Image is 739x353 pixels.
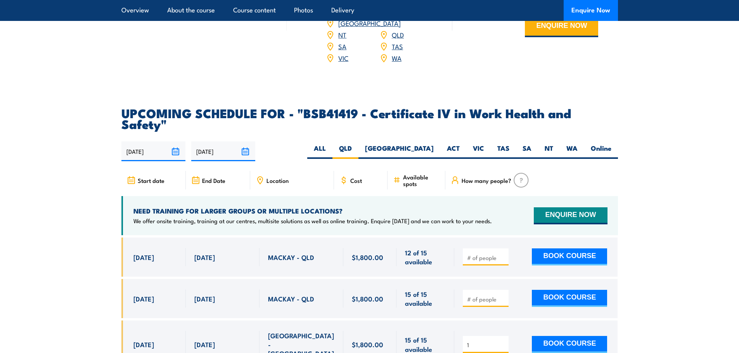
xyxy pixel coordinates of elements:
label: Online [584,144,618,159]
span: 12 of 15 available [405,248,446,266]
span: $1,800.00 [352,340,383,349]
span: MACKAY - QLD [268,253,314,262]
label: SA [516,144,538,159]
span: Location [267,177,289,184]
label: VIC [466,144,491,159]
label: ACT [440,144,466,159]
button: ENQUIRE NOW [525,16,598,37]
label: [GEOGRAPHIC_DATA] [358,144,440,159]
a: [GEOGRAPHIC_DATA] [338,18,401,28]
h2: UPCOMING SCHEDULE FOR - "BSB41419 - Certificate IV in Work Health and Safety" [121,107,618,129]
input: To date [191,141,255,161]
span: End Date [202,177,225,184]
button: ENQUIRE NOW [534,207,607,224]
button: BOOK COURSE [532,336,607,353]
label: NT [538,144,560,159]
a: TAS [392,41,403,51]
label: QLD [332,144,358,159]
a: VIC [338,53,348,62]
button: BOOK COURSE [532,290,607,307]
span: $1,800.00 [352,253,383,262]
span: [DATE] [194,340,215,349]
label: ALL [307,144,332,159]
input: # of people [467,341,506,349]
span: Available spots [403,174,440,187]
label: TAS [491,144,516,159]
input: # of people [467,254,506,262]
a: NT [338,30,346,39]
span: MACKAY - QLD [268,294,314,303]
button: BOOK COURSE [532,248,607,265]
input: From date [121,141,185,161]
span: [DATE] [194,294,215,303]
span: [DATE] [194,253,215,262]
span: [DATE] [133,253,154,262]
span: [DATE] [133,294,154,303]
span: How many people? [462,177,511,184]
span: [DATE] [133,340,154,349]
span: 15 of 15 available [405,289,446,308]
input: # of people [467,295,506,303]
a: QLD [392,30,404,39]
span: Start date [138,177,164,184]
p: We offer onsite training, training at our centres, multisite solutions as well as online training... [133,217,492,225]
span: Cost [350,177,362,184]
label: WA [560,144,584,159]
a: WA [392,53,402,62]
h4: NEED TRAINING FOR LARGER GROUPS OR MULTIPLE LOCATIONS? [133,207,492,215]
span: $1,800.00 [352,294,383,303]
a: SA [338,41,346,51]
